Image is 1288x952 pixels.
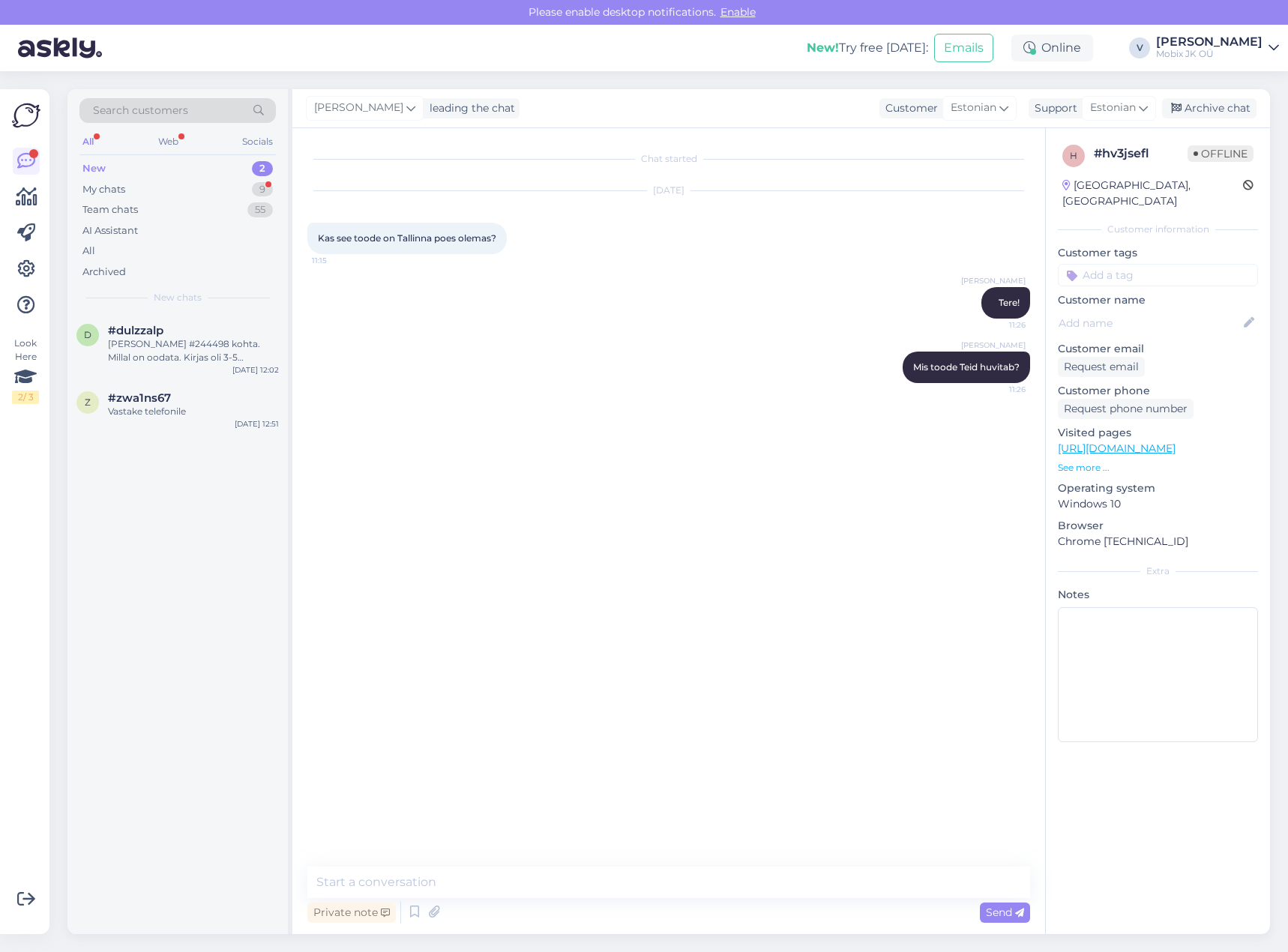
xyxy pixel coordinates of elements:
span: d [84,329,91,340]
span: #dulzzalp [108,324,163,337]
div: Private note [307,903,396,923]
div: 2 [252,161,273,176]
span: [PERSON_NAME] [961,275,1026,286]
span: Estonian [1090,100,1136,116]
span: h [1070,150,1077,161]
p: Customer phone [1058,383,1258,399]
span: #zwa1ns67 [108,391,171,405]
div: # hv3jsefl [1094,145,1188,163]
div: [PERSON_NAME] [1156,36,1263,48]
div: Archived [82,265,126,280]
span: 11:15 [312,255,368,266]
div: Try free [DATE]: [807,39,928,57]
div: New [82,161,106,176]
div: Customer [879,100,938,116]
div: 2 / 3 [12,391,39,404]
span: Enable [716,5,760,19]
div: 55 [247,202,273,217]
p: Windows 10 [1058,496,1258,512]
input: Add name [1059,315,1241,331]
span: Estonian [951,100,996,116]
div: Support [1029,100,1077,116]
p: Browser [1058,518,1258,534]
span: 11:26 [969,384,1026,395]
div: Archive chat [1162,98,1257,118]
div: V [1129,37,1150,58]
span: [PERSON_NAME] [961,340,1026,351]
div: 9 [252,182,273,197]
div: [PERSON_NAME] #244498 kohta. Millal on oodata. Kirjas oli 3-5 tööpäeva. [108,337,279,364]
div: Web [155,132,181,151]
div: Request phone number [1058,399,1194,419]
p: Operating system [1058,480,1258,496]
div: Team chats [82,202,138,217]
div: Socials [239,132,276,151]
button: Emails [934,34,993,62]
a: [PERSON_NAME]Mobix JK OÜ [1156,36,1279,60]
span: Tere! [999,297,1020,308]
div: [DATE] 12:02 [232,364,279,376]
div: Chat started [307,152,1030,166]
p: Customer email [1058,341,1258,357]
p: Customer name [1058,292,1258,308]
p: Customer tags [1058,245,1258,261]
span: Search customers [93,103,188,118]
span: Offline [1188,145,1254,162]
div: My chats [82,182,125,197]
div: leading the chat [424,100,515,116]
p: Notes [1058,587,1258,603]
div: [GEOGRAPHIC_DATA], [GEOGRAPHIC_DATA] [1062,178,1243,209]
span: [PERSON_NAME] [314,100,403,116]
p: See more ... [1058,461,1258,475]
input: Add a tag [1058,264,1258,286]
div: [DATE] 12:51 [235,418,279,430]
div: Mobix JK OÜ [1156,48,1263,60]
span: 11:26 [969,319,1026,331]
div: All [79,132,97,151]
div: Request email [1058,357,1145,377]
p: Chrome [TECHNICAL_ID] [1058,534,1258,549]
div: Online [1011,34,1093,61]
p: Visited pages [1058,425,1258,441]
div: Look Here [12,337,39,404]
span: Kas see toode on Tallinna poes olemas? [318,232,496,244]
div: AI Assistant [82,223,138,238]
div: All [82,244,95,259]
img: Askly Logo [12,101,40,130]
div: Extra [1058,564,1258,578]
b: New! [807,40,839,55]
span: z [85,397,91,408]
span: Send [986,906,1024,919]
span: New chats [154,291,202,304]
div: [DATE] [307,184,1030,197]
div: Customer information [1058,223,1258,236]
span: Mis toode Teid huvitab? [913,361,1020,373]
div: Vastake telefonile [108,405,279,418]
a: [URL][DOMAIN_NAME] [1058,442,1176,455]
